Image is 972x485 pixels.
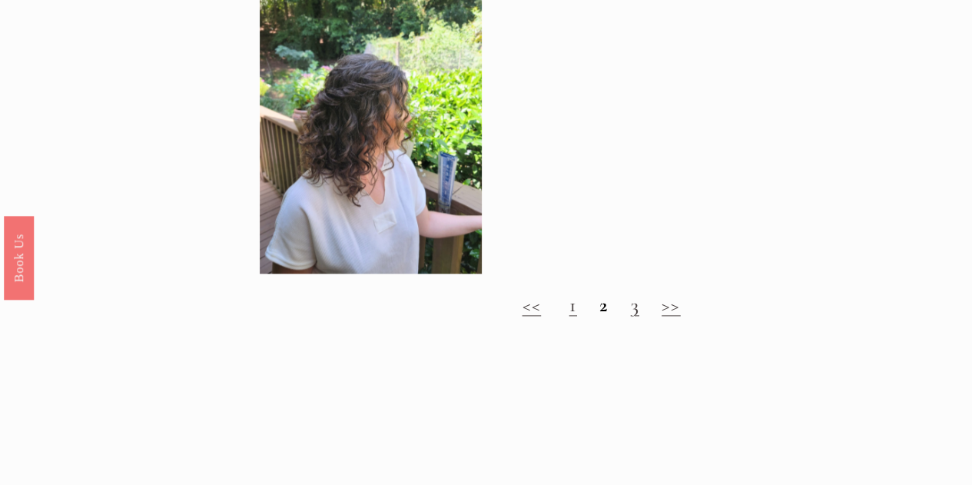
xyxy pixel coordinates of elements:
a: 3 [630,293,639,317]
strong: 2 [599,293,608,317]
a: >> [662,293,681,317]
a: Book Us [4,215,34,299]
a: << [522,293,541,317]
a: 1 [569,293,577,317]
